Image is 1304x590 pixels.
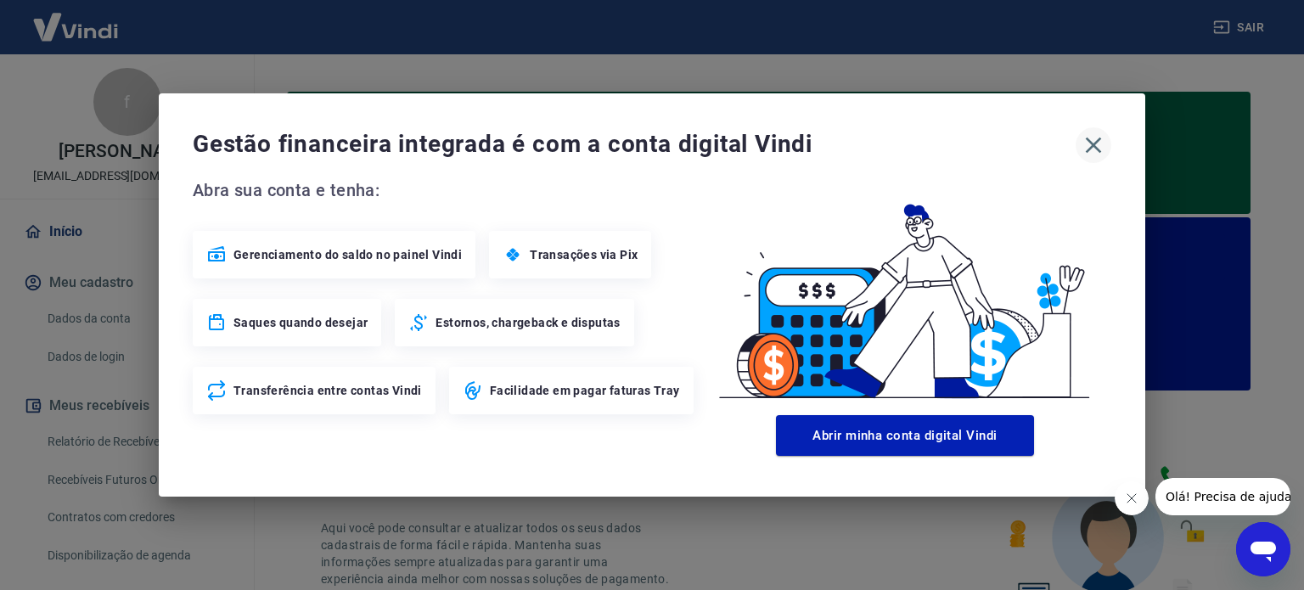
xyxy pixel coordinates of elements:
button: Abrir minha conta digital Vindi [776,415,1034,456]
span: Gestão financeira integrada é com a conta digital Vindi [193,127,1076,161]
span: Transferência entre contas Vindi [233,382,422,399]
span: Abra sua conta e tenha: [193,177,699,204]
span: Facilidade em pagar faturas Tray [490,382,680,399]
span: Gerenciamento do saldo no painel Vindi [233,246,462,263]
iframe: Mensagem da empresa [1155,478,1290,515]
span: Estornos, chargeback e disputas [436,314,620,331]
span: Saques quando desejar [233,314,368,331]
iframe: Fechar mensagem [1115,481,1149,515]
span: Transações via Pix [530,246,638,263]
span: Olá! Precisa de ajuda? [10,12,143,25]
img: Good Billing [699,177,1111,408]
iframe: Botão para abrir a janela de mensagens [1236,522,1290,576]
